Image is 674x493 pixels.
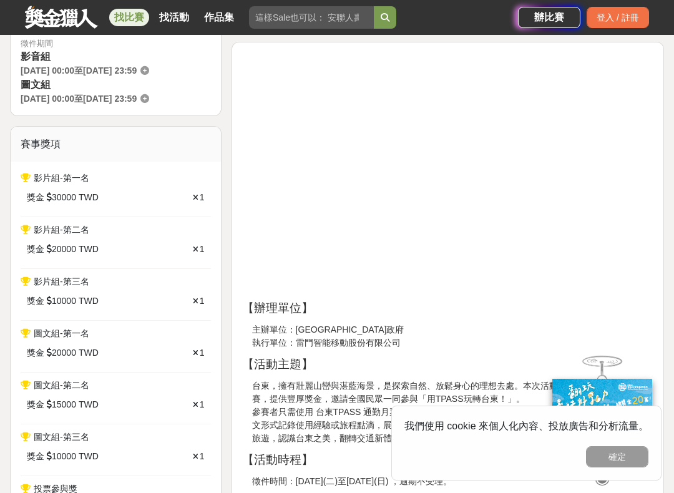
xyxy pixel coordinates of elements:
[79,450,99,463] span: TWD
[27,346,44,359] span: 獎金
[79,243,99,256] span: TWD
[252,379,653,445] p: 台東，擁有壯麗山巒與湛藍海景，是探索自然、放鬆身心的理想去處。本次活動舉辦影音與圖文徵件比賽，提供豐厚獎金，邀請全國民眾一同參與「用TPASS玩轉台東！」。 參賽者只需使用 台東TPASS 通勤...
[200,244,205,254] span: 1
[200,348,205,358] span: 1
[79,191,99,204] span: TWD
[252,475,653,488] p: 徵件時間：[DATE](二)至[DATE](日) ，逾期不受理。
[21,94,74,104] span: [DATE] 00:00
[404,421,648,431] span: 我們使用 cookie 來個人化內容、投放廣告和分析流量。
[27,398,44,411] span: 獎金
[74,66,83,76] span: 至
[79,295,99,308] span: TWD
[586,446,648,467] button: 確定
[21,66,74,76] span: [DATE] 00:00
[552,379,652,462] img: c171a689-fb2c-43c6-a33c-e56b1f4b2190.jpg
[242,358,313,371] span: 【活動主題】
[11,127,221,162] div: 賽事獎項
[154,9,194,26] a: 找活動
[83,66,137,76] span: [DATE] 23:59
[83,94,137,104] span: [DATE] 23:59
[34,276,89,286] span: 影片組-第三名
[34,432,89,442] span: 圖文組-第三名
[200,451,205,461] span: 1
[52,295,76,308] span: 10000
[200,296,205,306] span: 1
[242,301,313,315] span: 【辦理單位】
[74,94,83,104] span: 至
[52,398,76,411] span: 15000
[21,39,53,48] span: 徵件期間
[34,225,89,235] span: 影片組-第二名
[242,453,313,466] span: 【活動時程】
[200,399,205,409] span: 1
[27,243,44,256] span: 獎金
[199,9,239,26] a: 作品集
[200,192,205,202] span: 1
[587,7,649,28] div: 登入 / 註冊
[252,323,653,349] p: 主辦單位：[GEOGRAPHIC_DATA]政府 執行單位：雷門智能移動股份有限公司
[52,243,76,256] span: 20000
[34,380,89,390] span: 圖文組-第二名
[27,295,44,308] span: 獎金
[52,346,76,359] span: 20000
[27,191,44,204] span: 獎金
[21,79,51,90] span: 圖文組
[79,398,99,411] span: TWD
[34,328,89,338] span: 圖文組-第一名
[34,173,89,183] span: 影片組-第一名
[21,51,51,62] span: 影音組
[109,9,149,26] a: 找比賽
[518,7,580,28] a: 辦比賽
[52,450,76,463] span: 10000
[27,450,44,463] span: 獎金
[79,346,99,359] span: TWD
[249,6,374,29] input: 這樣Sale也可以： 安聯人壽創意銷售法募集
[52,191,76,204] span: 30000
